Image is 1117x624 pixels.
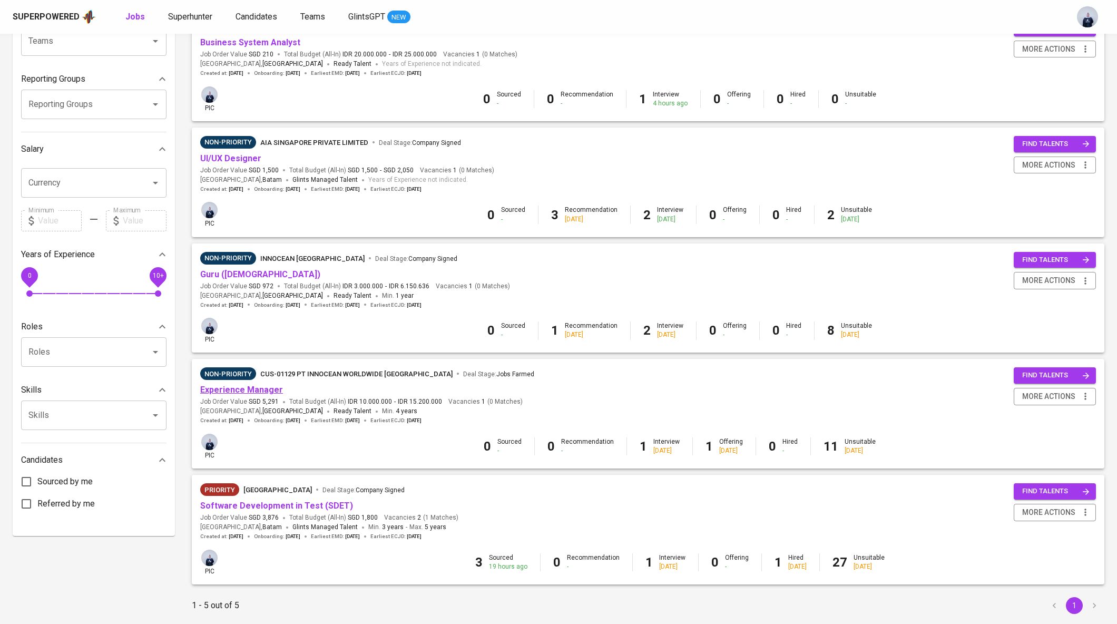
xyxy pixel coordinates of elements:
span: Onboarding : [254,417,300,424]
b: 0 [772,208,780,222]
span: Referred by me [37,498,95,510]
span: Earliest ECJD : [370,70,422,77]
span: 5 years [425,523,446,531]
button: Open [148,34,163,48]
img: annisa@glints.com [201,434,218,450]
span: Earliest ECJD : [370,301,422,309]
p: Reporting Groups [21,73,85,85]
span: Deal Stage : [375,255,457,262]
span: Job Order Value [200,397,279,406]
div: - [567,562,620,571]
span: Earliest ECJD : [370,417,422,424]
span: Onboarding : [254,186,300,193]
span: 4 years [396,407,417,415]
span: more actions [1022,43,1075,56]
div: [DATE] [788,562,807,571]
a: Superpoweredapp logo [13,9,96,25]
div: Offering [719,437,743,455]
div: - [725,562,749,571]
div: Candidates [21,450,166,471]
span: Earliest EMD : [311,417,360,424]
div: 19 hours ago [489,562,527,571]
div: [DATE] [653,446,680,455]
p: Candidates [21,454,63,466]
span: SGD 1,500 [249,166,279,175]
span: Vacancies ( 0 Matches ) [436,282,510,291]
div: - [501,330,525,339]
span: Years of Experience not indicated. [382,59,482,70]
span: find talents [1022,369,1090,382]
span: SGD 3,876 [249,513,279,522]
div: Skills [21,379,166,401]
b: 3 [475,555,483,570]
b: 0 [709,208,717,222]
span: 3 years [382,523,404,531]
div: Salary [21,139,166,160]
img: annisa@glints.com [201,202,218,218]
span: [DATE] [345,186,360,193]
span: find talents [1022,485,1090,498]
span: Total Budget (All-In) [289,397,442,406]
div: Recommendation [561,90,613,108]
input: Value [123,210,166,231]
span: SGD 1,800 [348,513,378,522]
span: SGD 210 [249,50,273,59]
span: [DATE] [407,70,422,77]
span: IDR 10.000.000 [348,397,392,406]
span: [DATE] [229,417,243,424]
div: pic [200,549,219,576]
span: IDR 25.000.000 [393,50,437,59]
p: Skills [21,384,42,396]
div: - [497,446,522,455]
img: annisa@glints.com [1077,6,1098,27]
div: Years of Experience [21,244,166,265]
div: [DATE] [565,215,618,224]
b: 1 [551,323,558,338]
b: 1 [706,439,713,454]
span: Created at : [200,301,243,309]
div: Unsuitable [845,437,876,455]
a: Superhunter [168,11,214,24]
span: - [380,166,381,175]
span: Glints Managed Talent [292,523,358,531]
span: [DATE] [345,417,360,424]
a: Teams [300,11,327,24]
span: [GEOGRAPHIC_DATA] [262,291,323,301]
span: Earliest EMD : [311,533,360,540]
span: [GEOGRAPHIC_DATA] , [200,522,282,533]
div: [DATE] [657,215,683,224]
span: Glints Managed Talent [292,176,358,183]
span: [DATE] [286,417,300,424]
div: [DATE] [854,562,885,571]
div: Reporting Groups [21,69,166,90]
span: Job Order Value [200,513,279,522]
span: - [406,522,407,533]
span: IDR 20.000.000 [342,50,387,59]
span: 0 [27,271,31,279]
span: [DATE] [229,186,243,193]
span: [DATE] [286,70,300,77]
span: [DATE] [286,533,300,540]
span: Ready Talent [334,60,371,67]
span: [DATE] [407,417,422,424]
span: 1 [467,282,473,291]
div: Offering [725,553,749,571]
div: [DATE] [657,330,683,339]
img: annisa@glints.com [201,86,218,103]
span: SGD 2,050 [384,166,414,175]
span: 10+ [152,271,163,279]
img: annisa@glints.com [201,318,218,334]
div: Sufficient Talents in Pipeline [200,136,256,149]
div: Sourced [501,321,525,339]
nav: pagination navigation [1044,597,1104,614]
div: Interview [657,321,683,339]
div: Recommendation [565,321,618,339]
span: [DATE] [286,186,300,193]
button: more actions [1014,272,1096,289]
span: [GEOGRAPHIC_DATA] , [200,59,323,70]
span: IDR 15.200.000 [398,397,442,406]
span: SGD 1,500 [348,166,378,175]
span: Job Order Value [200,166,279,175]
b: 0 [484,439,491,454]
div: Unsuitable [841,321,872,339]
